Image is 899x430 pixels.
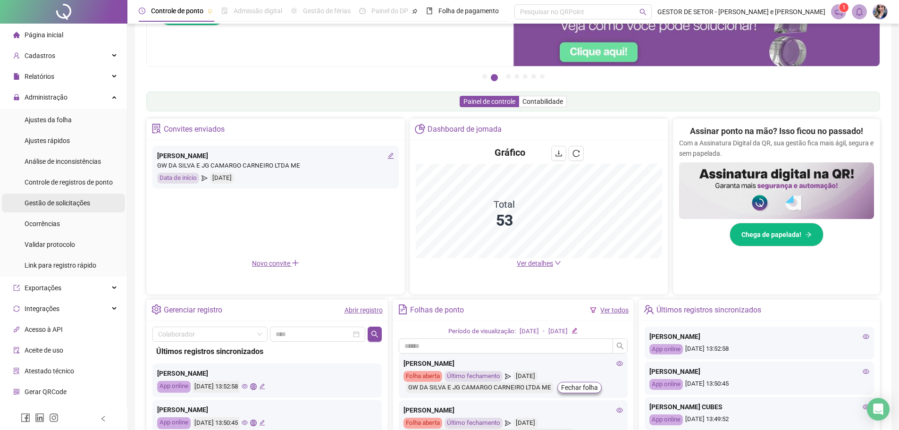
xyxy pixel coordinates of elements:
span: Exportações [25,284,61,292]
span: plus [292,259,299,267]
span: eye [863,368,869,375]
div: Convites enviados [164,121,225,137]
span: Controle de ponto [151,7,203,15]
span: global [250,420,256,426]
div: Open Intercom Messenger [867,398,890,421]
span: setting [151,304,161,314]
span: send [505,371,511,382]
span: send [505,418,511,429]
span: Link para registro rápido [25,261,96,269]
span: Folha de pagamento [438,7,499,15]
span: qrcode [13,388,20,395]
span: edit [571,328,578,334]
a: Ver detalhes down [517,260,561,267]
span: download [555,150,563,157]
span: search [371,330,378,338]
button: 4 [514,74,519,79]
div: [PERSON_NAME] [157,405,377,415]
a: Abrir registro [344,306,383,314]
span: arrow-right [805,231,812,238]
div: Folha aberta [403,418,442,429]
span: Painel do DP [371,7,408,15]
span: sync [13,305,20,312]
span: 1 [842,4,846,11]
div: GW DA SILVA E JG CAMARGO CARNEIRO LTDA ME [157,161,394,171]
div: [PERSON_NAME] CUBES [649,402,869,412]
span: Fechar folha [561,382,598,393]
span: filter [590,307,597,313]
div: [DATE] [520,327,539,337]
div: Último fechamento [445,418,503,429]
div: Data de início [157,173,199,184]
span: Controle de registros de ponto [25,178,113,186]
div: Últimos registros sincronizados [156,346,378,357]
span: GESTOR DE SETOR - [PERSON_NAME] e [PERSON_NAME] [657,7,825,17]
div: [PERSON_NAME] [403,405,623,415]
span: Ajustes rápidos [25,137,70,144]
span: down [555,260,561,266]
div: [DATE] 13:50:45 [649,379,869,390]
div: [DATE] 13:52:58 [649,344,869,355]
div: App online [649,344,683,355]
button: Fechar folha [557,382,602,393]
span: book [426,8,433,14]
div: [DATE] [548,327,568,337]
sup: 1 [839,3,849,12]
div: App online [157,381,191,393]
div: [PERSON_NAME] [157,151,394,161]
span: Chega de papelada! [741,229,801,240]
div: [DATE] [210,173,234,184]
span: pushpin [412,8,418,14]
span: Contabilidade [522,98,563,105]
h2: Assinar ponto na mão? Isso ficou no passado! [690,125,863,138]
span: Validar protocolo [25,241,75,248]
span: left [100,415,107,422]
div: Gerenciar registro [164,302,222,318]
span: file-text [398,304,408,314]
div: Dashboard de jornada [428,121,502,137]
div: Período de visualização: [448,327,516,337]
div: App online [157,417,191,429]
span: eye [242,383,248,389]
div: [PERSON_NAME] [649,366,869,377]
div: App online [649,379,683,390]
span: bell [855,8,864,16]
span: Gerar QRCode [25,388,67,396]
div: Folha aberta [403,371,442,382]
span: eye [616,407,623,413]
span: eye [863,333,869,340]
span: lock [13,94,20,101]
span: sun [291,8,297,14]
div: - [543,327,545,337]
span: pie-chart [415,124,425,134]
img: 14119 [873,5,887,19]
a: Ver todos [600,306,629,314]
span: team [644,304,654,314]
span: Página inicial [25,31,63,39]
span: solution [13,368,20,374]
div: [PERSON_NAME] [157,368,377,379]
span: Administração [25,93,67,101]
span: clock-circle [139,8,145,14]
span: Ajustes da folha [25,116,72,124]
span: Painel de controle [463,98,515,105]
span: search [616,342,624,350]
span: Admissão digital [234,7,282,15]
span: api [13,326,20,333]
div: Folhas de ponto [410,302,464,318]
span: Gestão de férias [303,7,351,15]
span: eye [863,404,869,410]
div: [PERSON_NAME] [403,358,623,369]
div: [DATE] [513,371,538,382]
button: 5 [523,74,528,79]
span: Novo convite [252,260,299,267]
span: Cadastros [25,52,55,59]
div: [DATE] 13:52:58 [193,381,239,393]
span: home [13,32,20,38]
span: export [13,285,20,291]
span: eye [242,420,248,426]
button: 6 [531,74,536,79]
div: [DATE] [513,418,538,429]
span: global [250,383,256,389]
img: banner%2F02c71560-61a6-44d4-94b9-c8ab97240462.png [679,162,874,219]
